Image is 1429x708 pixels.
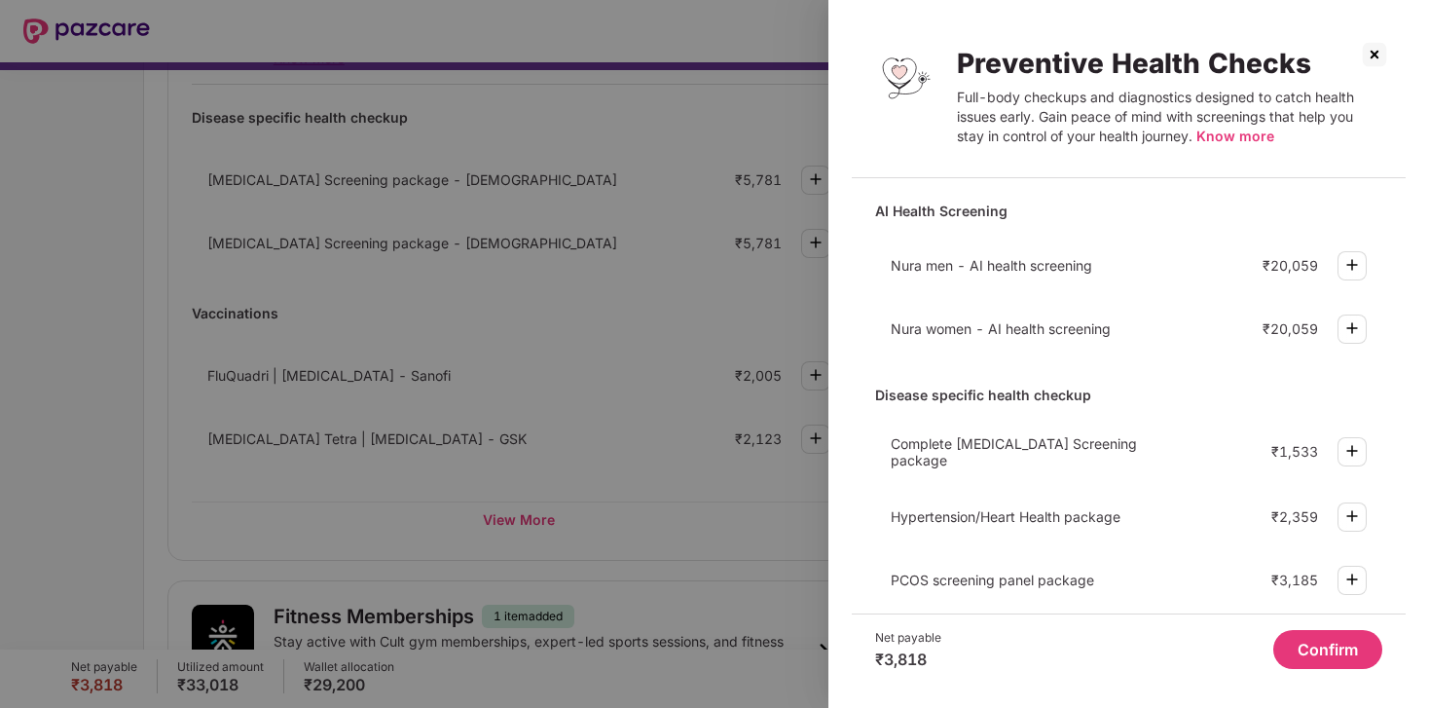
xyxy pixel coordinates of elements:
[957,88,1382,146] div: Full-body checkups and diagnostics designed to catch health issues early. Gain peace of mind with...
[1340,568,1364,591] img: svg+xml;base64,PHN2ZyBpZD0iUGx1cy0zMngzMiIgeG1sbnM9Imh0dHA6Ly93d3cudzMub3JnLzIwMDAvc3ZnIiB3aWR0aD...
[1340,253,1364,277] img: svg+xml;base64,PHN2ZyBpZD0iUGx1cy0zMngzMiIgeG1sbnM9Imh0dHA6Ly93d3cudzMub3JnLzIwMDAvc3ZnIiB3aWR0aD...
[891,508,1120,525] span: Hypertension/Heart Health package
[875,630,941,646] div: Net payable
[1340,439,1364,463] img: svg+xml;base64,PHN2ZyBpZD0iUGx1cy0zMngzMiIgeG1sbnM9Imh0dHA6Ly93d3cudzMub3JnLzIwMDAvc3ZnIiB3aWR0aD...
[1271,508,1318,525] div: ₹2,359
[891,435,1137,468] span: Complete [MEDICAL_DATA] Screening package
[1273,630,1382,669] button: Confirm
[1271,572,1318,588] div: ₹3,185
[1359,39,1390,70] img: svg+xml;base64,PHN2ZyBpZD0iQ3Jvc3MtMzJ4MzIiIHhtbG5zPSJodHRwOi8vd3d3LnczLm9yZy8yMDAwL3N2ZyIgd2lkdG...
[891,257,1092,274] span: Nura men - AI health screening
[875,378,1382,412] div: Disease specific health checkup
[875,650,941,669] div: ₹3,818
[1263,320,1318,337] div: ₹20,059
[875,47,937,109] img: Preventive Health Checks
[1271,443,1318,460] div: ₹1,533
[1263,257,1318,274] div: ₹20,059
[1340,317,1364,340] img: svg+xml;base64,PHN2ZyBpZD0iUGx1cy0zMngzMiIgeG1sbnM9Imh0dHA6Ly93d3cudzMub3JnLzIwMDAvc3ZnIiB3aWR0aD...
[891,320,1111,337] span: Nura women - AI health screening
[891,572,1094,588] span: PCOS screening panel package
[957,47,1382,80] div: Preventive Health Checks
[1340,504,1364,528] img: svg+xml;base64,PHN2ZyBpZD0iUGx1cy0zMngzMiIgeG1sbnM9Imh0dHA6Ly93d3cudzMub3JnLzIwMDAvc3ZnIiB3aWR0aD...
[875,194,1382,228] div: AI Health Screening
[1196,128,1274,144] span: Know more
